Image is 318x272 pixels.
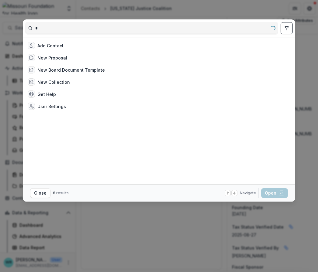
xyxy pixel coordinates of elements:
[37,79,70,85] div: New Collection
[240,190,256,196] span: Navigate
[30,188,50,198] button: Close
[37,103,66,110] div: User Settings
[37,55,67,61] div: New Proposal
[56,191,69,195] span: results
[37,91,56,97] div: Get Help
[37,42,64,49] div: Add Contact
[281,22,293,34] button: toggle filters
[37,67,105,73] div: New Board Document Template
[53,191,55,195] span: 6
[261,188,288,198] button: Open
